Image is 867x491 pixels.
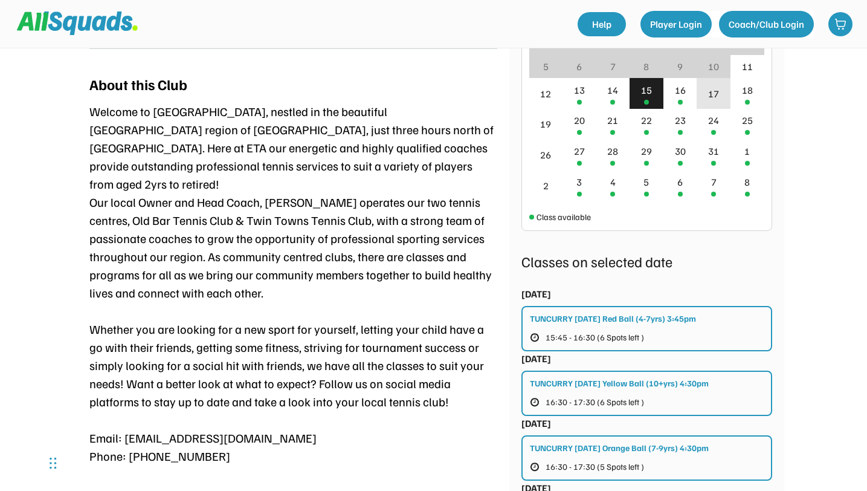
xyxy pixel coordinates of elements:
[607,144,618,158] div: 28
[744,175,750,189] div: 8
[543,178,549,193] div: 2
[530,441,709,454] div: TUNCURRY [DATE] Orange Ball (7-9yrs) 4:30pm
[521,351,551,366] div: [DATE]
[643,175,649,189] div: 5
[530,312,696,325] div: TUNCURRY [DATE] Red Ball (4-7yrs) 3:45pm
[578,12,626,36] a: Help
[643,59,649,74] div: 8
[607,83,618,97] div: 14
[574,83,585,97] div: 13
[708,59,719,74] div: 10
[641,144,652,158] div: 29
[17,11,138,34] img: Squad%20Logo.svg
[521,250,772,272] div: Classes on selected date
[546,333,644,342] span: 15:45 - 16:30 (6 Spots left )
[521,287,551,301] div: [DATE]
[677,175,683,189] div: 6
[546,398,644,406] span: 16:30 - 17:30 (6 Spots left )
[530,394,668,410] button: 16:30 - 17:30 (6 Spots left )
[576,175,582,189] div: 3
[610,175,616,189] div: 4
[89,73,187,95] div: About this Club
[675,113,686,128] div: 23
[711,175,717,189] div: 7
[530,459,668,475] button: 16:30 - 17:30 (5 Spots left )
[574,144,585,158] div: 27
[89,102,497,465] div: Welcome to [GEOGRAPHIC_DATA], nestled in the beautiful [GEOGRAPHIC_DATA] region of [GEOGRAPHIC_DA...
[540,148,551,162] div: 26
[521,416,551,431] div: [DATE]
[607,113,618,128] div: 21
[540,117,551,131] div: 19
[675,83,686,97] div: 16
[530,330,668,345] button: 15:45 - 16:30 (6 Spots left )
[708,144,719,158] div: 31
[834,18,846,30] img: shopping-cart-01%20%281%29.svg
[530,377,709,389] div: TUNCURRY [DATE] Yellow Ball (10+yrs) 4:30pm
[708,86,719,101] div: 17
[742,83,753,97] div: 18
[546,463,644,471] span: 16:30 - 17:30 (5 Spots left )
[576,59,582,74] div: 6
[742,59,753,74] div: 11
[742,113,753,128] div: 25
[543,59,549,74] div: 5
[574,113,585,128] div: 20
[744,144,750,158] div: 1
[708,113,719,128] div: 24
[610,59,616,74] div: 7
[719,11,814,37] button: Coach/Club Login
[675,144,686,158] div: 30
[641,83,652,97] div: 15
[640,11,712,37] button: Player Login
[540,86,551,101] div: 12
[677,59,683,74] div: 9
[641,113,652,128] div: 22
[537,210,591,223] div: Class available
